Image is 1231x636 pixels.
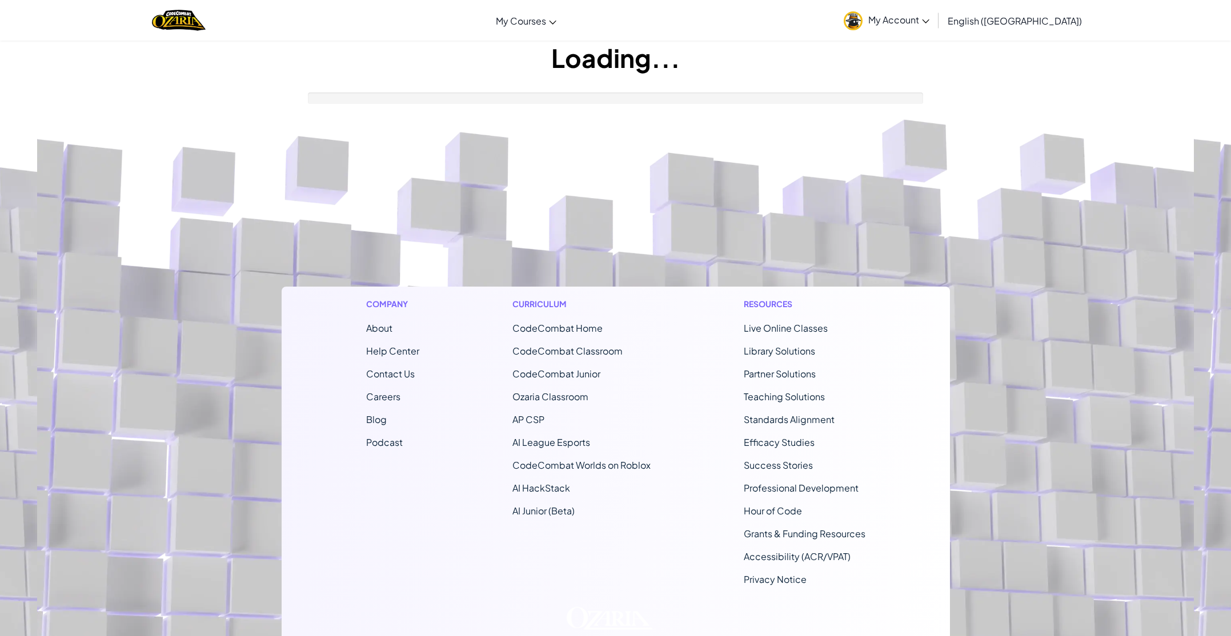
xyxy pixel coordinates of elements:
h1: Resources [744,298,865,310]
a: Professional Development [744,482,859,494]
a: Podcast [366,436,403,448]
a: Partner Solutions [744,368,816,380]
a: Grants & Funding Resources [744,528,865,540]
a: Hour of Code [744,505,802,517]
a: About [366,322,392,334]
span: Contact Us [366,368,415,380]
a: AI League Esports [512,436,590,448]
a: English ([GEOGRAPHIC_DATA]) [942,5,1088,36]
span: My Courses [496,15,546,27]
span: My Account [868,14,929,26]
a: CodeCombat Worlds on Roblox [512,459,651,471]
a: Success Stories [744,459,813,471]
a: Live Online Classes [744,322,828,334]
a: Teaching Solutions [744,391,825,402]
a: CodeCombat Junior [512,368,600,380]
img: avatar [844,11,863,30]
a: Efficacy Studies [744,436,815,448]
a: Careers [366,391,400,402]
a: Help Center [366,345,419,357]
a: CodeCombat Classroom [512,345,623,357]
a: Blog [366,413,387,425]
a: Ozaria by CodeCombat logo [152,9,205,32]
h1: Company [366,298,419,310]
a: My Courses [490,5,562,36]
a: AI HackStack [512,482,570,494]
a: Ozaria Classroom [512,391,588,402]
img: Home [152,9,205,32]
a: Library Solutions [744,345,815,357]
a: My Account [838,2,935,38]
span: English ([GEOGRAPHIC_DATA]) [948,15,1082,27]
img: Ozaria logo [567,607,653,630]
a: Privacy Notice [744,573,807,585]
h1: Curriculum [512,298,651,310]
a: AI Junior (Beta) [512,505,575,517]
a: AP CSP [512,413,544,425]
a: Accessibility (ACR/VPAT) [744,550,851,562]
span: CodeCombat Home [512,322,603,334]
a: Standards Alignment [744,413,835,425]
